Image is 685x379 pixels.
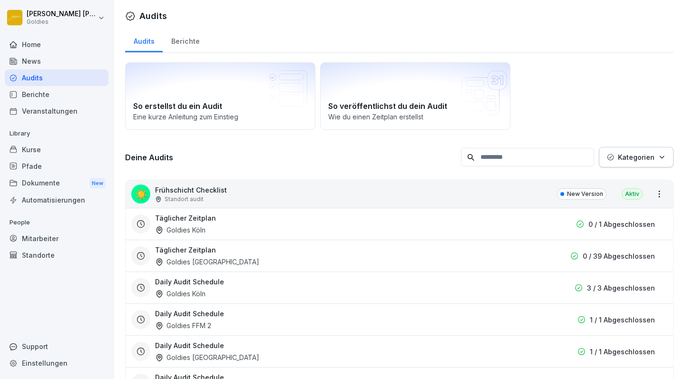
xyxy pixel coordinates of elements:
[155,225,205,235] div: Goldies Köln
[155,340,224,350] h3: Daily Audit Schedule
[587,283,655,293] p: 3 / 3 Abgeschlossen
[133,100,307,112] h2: So erstellst du ein Audit
[5,141,108,158] a: Kurse
[5,126,108,141] p: Library
[155,257,259,267] div: Goldies [GEOGRAPHIC_DATA]
[5,175,108,192] div: Dokumente
[5,175,108,192] a: DokumenteNew
[5,192,108,208] a: Automatisierungen
[155,277,224,287] h3: Daily Audit Schedule
[567,190,603,198] p: New Version
[5,230,108,247] a: Mitarbeiter
[5,53,108,69] a: News
[125,28,163,52] a: Audits
[5,247,108,263] a: Standorte
[155,321,211,330] div: Goldies FFM 2
[5,36,108,53] a: Home
[155,309,224,319] h3: Daily Audit Schedule
[320,62,510,130] a: So veröffentlichst du dein AuditWie du einen Zeitplan erstellst
[125,62,315,130] a: So erstellst du ein AuditEine kurze Anleitung zum Einstieg
[5,69,108,86] a: Audits
[133,112,307,122] p: Eine kurze Anleitung zum Einstieg
[155,352,259,362] div: Goldies [GEOGRAPHIC_DATA]
[328,100,502,112] h2: So veröffentlichst du dein Audit
[328,112,502,122] p: Wie du einen Zeitplan erstellst
[590,347,655,357] p: 1 / 1 Abgeschlossen
[27,19,96,25] p: Goldies
[583,251,655,261] p: 0 / 39 Abgeschlossen
[155,289,205,299] div: Goldies Köln
[5,215,108,230] p: People
[163,28,208,52] a: Berichte
[125,152,456,163] h3: Deine Audits
[155,213,216,223] h3: Täglicher Zeitplan
[618,152,655,162] p: Kategorien
[622,188,643,200] div: Aktiv
[590,315,655,325] p: 1 / 1 Abgeschlossen
[165,195,204,204] p: Standort audit
[27,10,96,18] p: [PERSON_NAME] [PERSON_NAME]
[155,185,227,195] p: Frühschicht Checklist
[5,355,108,371] a: Einstellungen
[5,86,108,103] a: Berichte
[5,338,108,355] div: Support
[89,178,106,189] div: New
[588,219,655,229] p: 0 / 1 Abgeschlossen
[5,158,108,175] a: Pfade
[131,185,150,204] div: ☀️
[599,147,674,167] button: Kategorien
[155,245,216,255] h3: Täglicher Zeitplan
[139,10,167,22] h1: Audits
[5,103,108,119] a: Veranstaltungen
